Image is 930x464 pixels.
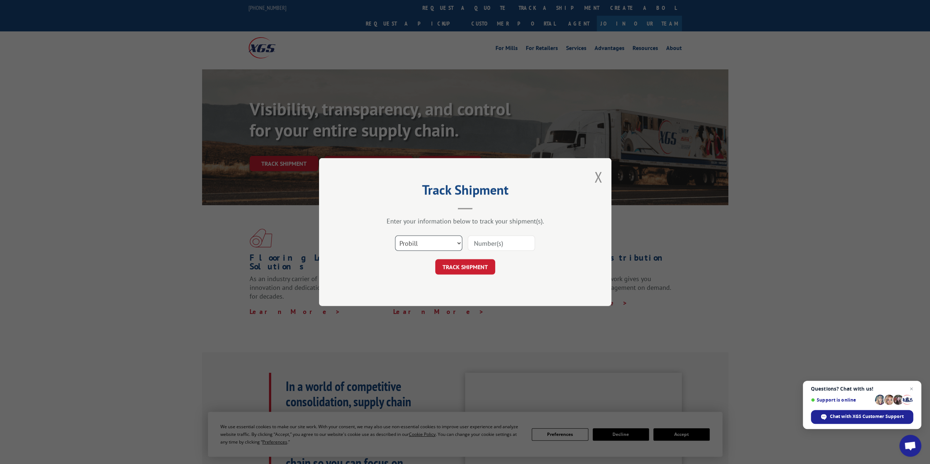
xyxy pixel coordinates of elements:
[899,435,921,457] a: Open chat
[811,397,872,403] span: Support is online
[356,217,575,225] div: Enter your information below to track your shipment(s).
[594,167,602,187] button: Close modal
[811,410,913,424] span: Chat with XGS Customer Support
[435,259,495,275] button: TRACK SHIPMENT
[356,185,575,199] h2: Track Shipment
[811,386,913,392] span: Questions? Chat with us!
[830,413,904,420] span: Chat with XGS Customer Support
[468,235,535,251] input: Number(s)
